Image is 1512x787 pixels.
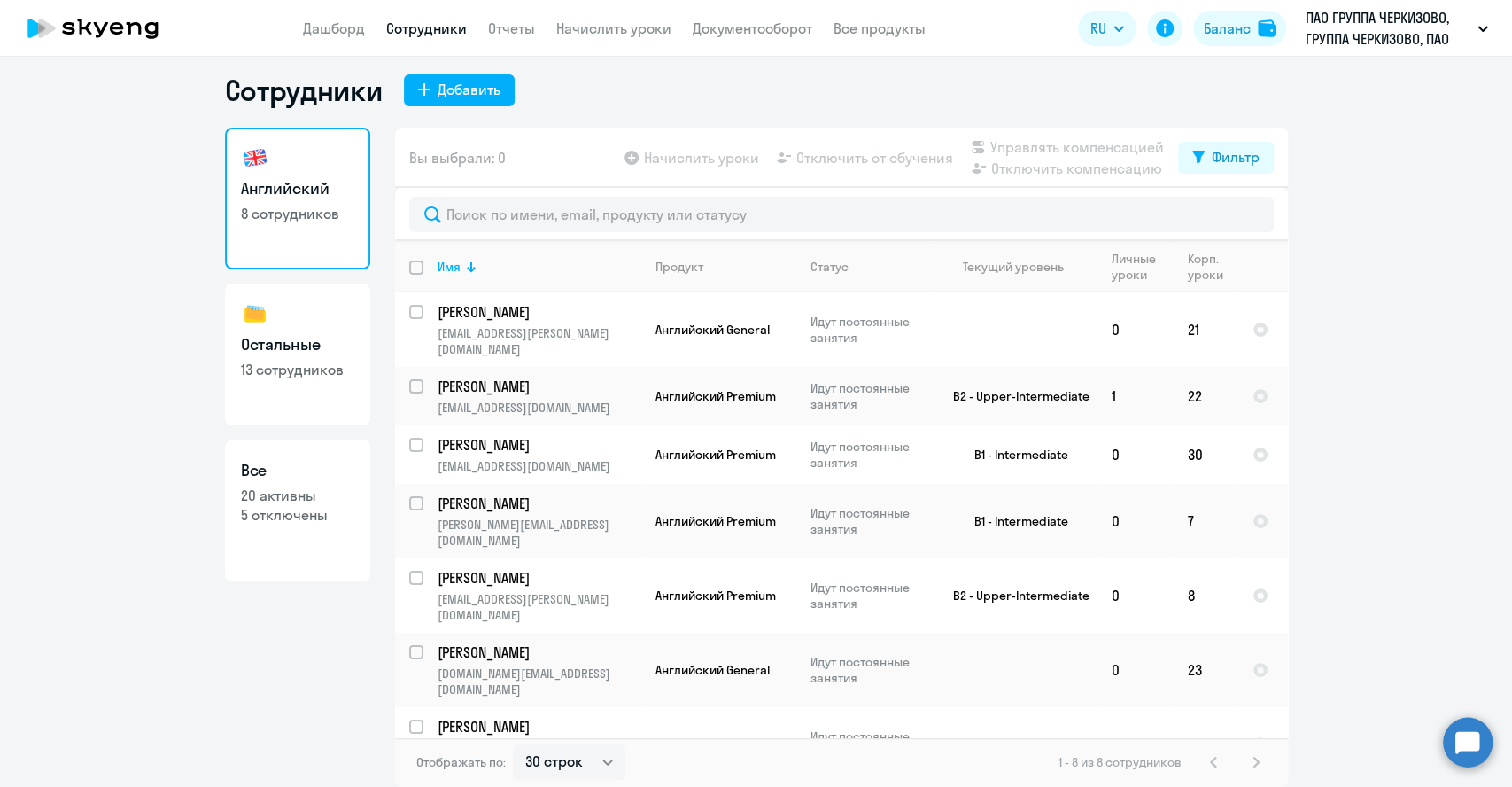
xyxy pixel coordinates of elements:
div: Имя [438,259,640,275]
span: Английский Premium [655,513,776,529]
td: 0 [1097,633,1174,707]
p: Идут постоянные занятия [810,729,932,760]
div: Добавить [438,79,500,100]
td: 30 [1174,425,1238,484]
img: english [241,144,269,172]
h3: Английский [241,177,354,200]
p: [PERSON_NAME] [438,643,638,662]
a: [PERSON_NAME] [438,643,640,662]
td: 1 [1097,367,1174,425]
button: Добавить [404,74,515,106]
div: Продукт [655,259,703,275]
a: Начислить уроки [556,19,671,37]
span: Английский Premium [655,447,776,463]
img: balance [1258,19,1276,37]
td: 28 [1174,707,1238,782]
a: Дашборд [303,19,365,37]
td: B1 - Intermediate [933,484,1097,558]
td: B1 - Intermediate [933,425,1097,484]
p: Идут постоянные занятия [810,380,932,412]
a: Остальные13 сотрудников [225,284,370,425]
div: Личные уроки [1112,251,1173,283]
p: [EMAIL_ADDRESS][DOMAIN_NAME] [438,458,640,474]
span: Английский General [655,736,770,752]
span: Английский General [655,322,770,338]
div: Статус [810,259,849,275]
button: Балансbalance [1193,11,1286,46]
h3: Все [241,459,354,482]
p: [PERSON_NAME][EMAIL_ADDRESS][DOMAIN_NAME] [438,517,640,549]
input: Поиск по имени, email, продукту или статусу [409,197,1274,232]
td: B2 - Upper-Intermediate [933,558,1097,633]
div: Текущий уровень [947,259,1097,275]
p: Идут постоянные занятия [810,439,932,471]
span: Английский General [655,662,770,678]
td: 0 [1097,558,1174,633]
td: 0 [1097,425,1174,484]
a: Отчеты [488,19,535,37]
img: others [241,300,269,328]
p: [DOMAIN_NAME][EMAIL_ADDRESS][DOMAIN_NAME] [438,666,640,697]
button: RU [1078,11,1136,46]
a: [PERSON_NAME] [438,435,640,455]
div: Продукт [655,259,795,275]
div: Личные уроки [1112,251,1157,283]
div: Корп. уроки [1188,251,1223,283]
span: Английский Premium [655,388,776,404]
a: [PERSON_NAME] [438,377,640,396]
span: Вы выбрали: 0 [409,147,506,168]
td: 23 [1174,633,1238,707]
p: [PERSON_NAME] [438,435,638,455]
p: Идут постоянные занятия [810,580,932,612]
p: [PERSON_NAME] [438,717,638,736]
div: Фильтр [1212,146,1260,168]
a: [PERSON_NAME] [438,494,640,513]
button: ПАО ГРУППА ЧЕРКИЗОВО, ГРУППА ЧЕРКИЗОВО, ПАО [1297,7,1497,50]
p: [EMAIL_ADDRESS][PERSON_NAME][DOMAIN_NAME] [438,325,640,357]
p: [PERSON_NAME] [438,568,638,588]
a: [PERSON_NAME] [438,717,640,736]
p: 13 сотрудников [241,360,354,379]
a: Документооборот [693,19,812,37]
p: [PERSON_NAME] [438,494,638,513]
h3: Остальные [241,333,354,356]
td: 22 [1174,367,1238,425]
p: Идут постоянные занятия [810,314,932,346]
a: Сотрудники [386,19,467,37]
p: [PERSON_NAME] [438,302,638,322]
td: B2 - Upper-Intermediate [933,367,1097,425]
p: ПАО ГРУППА ЧЕРКИЗОВО, ГРУППА ЧЕРКИЗОВО, ПАО [1306,7,1470,50]
a: [PERSON_NAME] [438,568,640,588]
p: Идут постоянные занятия [810,654,932,686]
a: Все продукты [834,19,926,37]
span: RU [1090,18,1106,39]
td: 8 [1174,558,1238,633]
a: Все20 активны5 отключены [225,440,370,581]
td: 0 [1097,484,1174,558]
p: 5 отключены [241,505,354,525]
div: Баланс [1204,18,1251,39]
td: 21 [1174,292,1238,367]
td: 0 [1097,292,1174,367]
p: [EMAIL_ADDRESS][DOMAIN_NAME] [438,400,640,416]
span: 1 - 8 из 8 сотрудников [1058,754,1182,770]
span: Отображать по: [416,754,506,770]
td: 7 [1174,484,1238,558]
h1: Сотрудники [225,73,383,108]
div: Статус [810,259,932,275]
td: 0 [1097,707,1174,782]
a: Английский8 сотрудников [225,128,370,269]
div: Корп. уроки [1188,251,1237,283]
td: A1 - Elementary [933,707,1097,782]
p: [EMAIL_ADDRESS][PERSON_NAME][DOMAIN_NAME] [438,591,640,623]
div: Имя [438,259,461,275]
p: Идут постоянные занятия [810,505,932,537]
span: Английский Premium [655,588,776,604]
a: [PERSON_NAME] [438,302,640,322]
p: [PERSON_NAME] [438,377,638,396]
div: Текущий уровень [963,259,1064,275]
p: 20 активны [241,486,354,505]
p: 8 сотрудников [241,204,354,223]
button: Фильтр [1178,142,1274,174]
